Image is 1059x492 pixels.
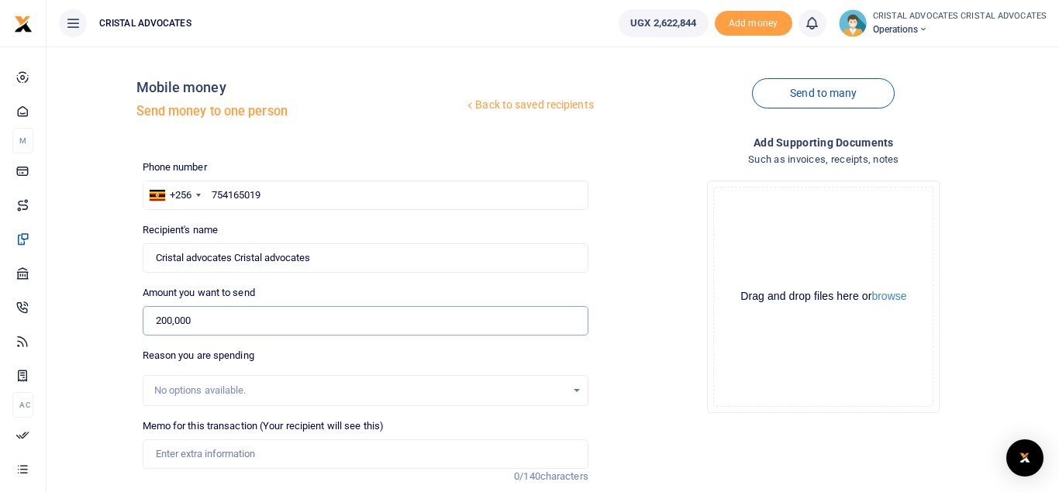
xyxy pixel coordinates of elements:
[136,79,464,96] h4: Mobile money
[707,181,940,413] div: File Uploader
[630,15,696,31] span: UGX 2,622,844
[514,470,540,482] span: 0/140
[143,243,588,273] input: MTN & Airtel numbers are validated
[839,9,867,37] img: profile-user
[12,128,33,153] li: M
[143,181,205,209] div: Uganda: +256
[619,9,708,37] a: UGX 2,622,844
[1006,439,1043,477] div: Open Intercom Messenger
[143,222,219,238] label: Recipient's name
[464,91,595,119] a: Back to saved recipients
[873,22,1047,36] span: Operations
[871,291,906,301] button: browse
[715,16,792,28] a: Add money
[752,78,895,108] a: Send to many
[601,151,1047,168] h4: Such as invoices, receipts, notes
[136,104,464,119] h5: Send money to one person
[93,16,198,30] span: CRISTAL ADVOCATES
[601,134,1047,151] h4: Add supporting Documents
[143,439,588,469] input: Enter extra information
[715,11,792,36] span: Add money
[14,17,33,29] a: logo-small logo-large logo-large
[873,10,1047,23] small: CRISTAL ADVOCATES CRISTAL ADVOCATES
[143,285,255,301] label: Amount you want to send
[714,289,933,304] div: Drag and drop files here or
[14,15,33,33] img: logo-small
[839,9,1047,37] a: profile-user CRISTAL ADVOCATES CRISTAL ADVOCATES Operations
[143,418,385,434] label: Memo for this transaction (Your recipient will see this)
[143,160,207,175] label: Phone number
[154,383,566,398] div: No options available.
[12,392,33,418] li: Ac
[143,306,588,335] input: UGX
[612,9,714,37] li: Wallet ballance
[170,188,191,203] div: +256
[715,11,792,36] li: Toup your wallet
[143,181,588,210] input: Enter phone number
[540,470,588,482] span: characters
[143,348,254,363] label: Reason you are spending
